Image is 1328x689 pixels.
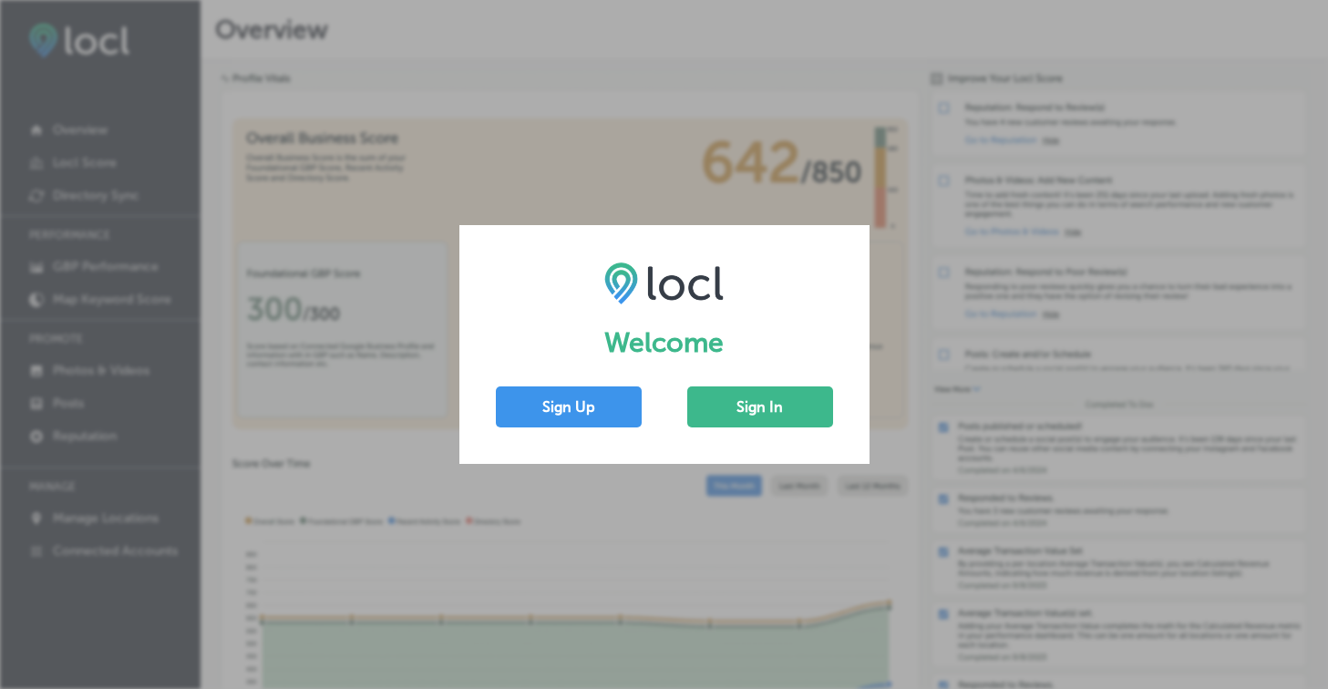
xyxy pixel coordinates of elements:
[604,262,724,303] img: LOCL logo
[496,386,642,427] button: Sign Up
[496,326,833,359] h1: Welcome
[687,386,833,427] button: Sign In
